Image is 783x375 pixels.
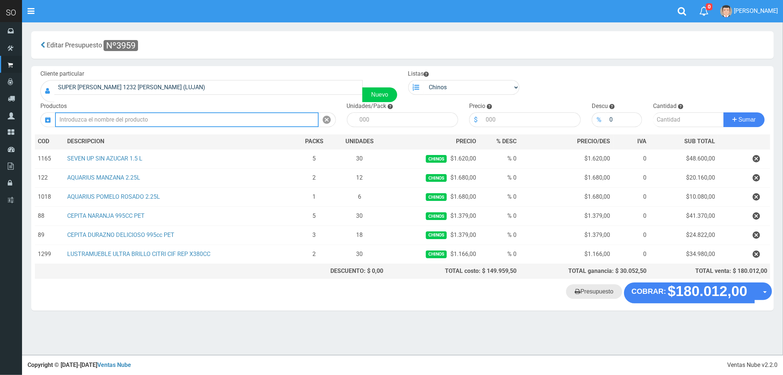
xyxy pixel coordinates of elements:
[479,206,519,226] td: % 0
[668,284,747,299] strong: $180.012,00
[68,250,211,257] a: LUSTRAMUEBLE ULTRA BRILLO CITRI CIF REP X380CC
[650,245,718,264] td: $34.980,00
[35,206,65,226] td: 88
[519,187,613,206] td: $1.680,00
[624,282,755,303] button: COBRAR: $180.012,00
[426,155,447,163] span: Chinos
[35,149,65,169] td: 1165
[386,245,479,264] td: $1.166,00
[456,137,476,146] span: PRECIO
[638,138,647,145] span: IVA
[40,102,67,111] label: Productos
[35,168,65,187] td: 122
[519,149,613,169] td: $1.620,00
[295,134,333,149] th: PACKS
[739,116,756,123] span: Sumar
[613,168,650,187] td: 0
[386,187,479,206] td: $1.680,00
[333,226,386,245] td: 18
[631,287,666,295] strong: COBRAR:
[68,231,175,238] a: CEPITA DURAZNO DELICIOSO 995cc PET
[727,361,777,369] div: Ventas Nube v2.2.0
[295,149,333,169] td: 5
[426,250,447,258] span: Chinos
[479,245,519,264] td: % 0
[522,267,647,275] div: TOTAL ganancia: $ 30.052,50
[613,206,650,226] td: 0
[97,361,131,368] a: Ventas Nube
[479,226,519,245] td: % 0
[295,187,333,206] td: 1
[720,5,732,17] img: User Image
[566,284,622,299] a: Presupuesto
[68,212,145,219] a: CEPITA NARANJA 995CC PET
[496,138,516,145] span: % DESC
[650,226,718,245] td: $24.822,00
[426,174,447,182] span: Chinos
[68,155,143,162] a: SEVEN UP SIN AZUCAR 1.5 L
[519,226,613,245] td: $1.379,00
[35,245,65,264] td: 1299
[482,112,581,127] input: 000
[362,87,397,102] a: Nuevo
[577,138,610,145] span: PRECIO/DES
[333,187,386,206] td: 6
[653,112,724,127] input: Cantidad
[606,112,642,127] input: 000
[78,138,105,145] span: CRIPCION
[35,134,65,149] th: COD
[28,361,131,368] strong: Copyright © [DATE]-[DATE]
[734,7,778,14] span: [PERSON_NAME]
[104,40,138,51] span: Nº3959
[613,245,650,264] td: 0
[55,112,319,127] input: Introduzca el nombre del producto
[684,137,715,146] span: SUB TOTAL
[333,168,386,187] td: 12
[408,70,429,78] label: Listas
[426,231,447,239] span: Chinos
[613,226,650,245] td: 0
[68,193,160,200] a: AQUARIUS POMELO ROSADO 2.25L
[386,226,479,245] td: $1.379,00
[298,267,383,275] div: DESCUENTO: $ 0,00
[295,206,333,226] td: 5
[333,134,386,149] th: UNIDADES
[386,168,479,187] td: $1.680,00
[469,102,485,111] label: Precio
[333,149,386,169] td: 30
[706,3,713,10] span: 0
[295,168,333,187] td: 2
[333,206,386,226] td: 30
[295,245,333,264] td: 2
[65,134,296,149] th: DES
[295,226,333,245] td: 3
[519,206,613,226] td: $1.379,00
[519,168,613,187] td: $1.680,00
[469,112,482,127] div: $
[35,226,65,245] td: 89
[650,168,718,187] td: $20.160,00
[653,267,767,275] div: TOTAL venta: $ 180.012,00
[426,193,447,201] span: Chinos
[389,267,516,275] div: TOTAL costo: $ 149.959,50
[479,149,519,169] td: % 0
[592,102,608,111] label: Descu
[653,102,677,111] label: Cantidad
[35,187,65,206] td: 1018
[519,245,613,264] td: $1.166,00
[613,149,650,169] td: 0
[347,102,387,111] label: Unidades/Pack
[592,112,606,127] div: %
[333,245,386,264] td: 30
[40,70,84,78] label: Cliente particular
[386,206,479,226] td: $1.379,00
[650,149,718,169] td: $48.600,00
[68,174,141,181] a: AQUARIUS MANZANA 2.25L
[426,212,447,220] span: Chinos
[479,187,519,206] td: % 0
[613,187,650,206] td: 0
[47,41,102,49] span: Editar Presupuesto
[386,149,479,169] td: $1.620,00
[650,187,718,206] td: $10.080,00
[54,80,363,95] input: Consumidor Final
